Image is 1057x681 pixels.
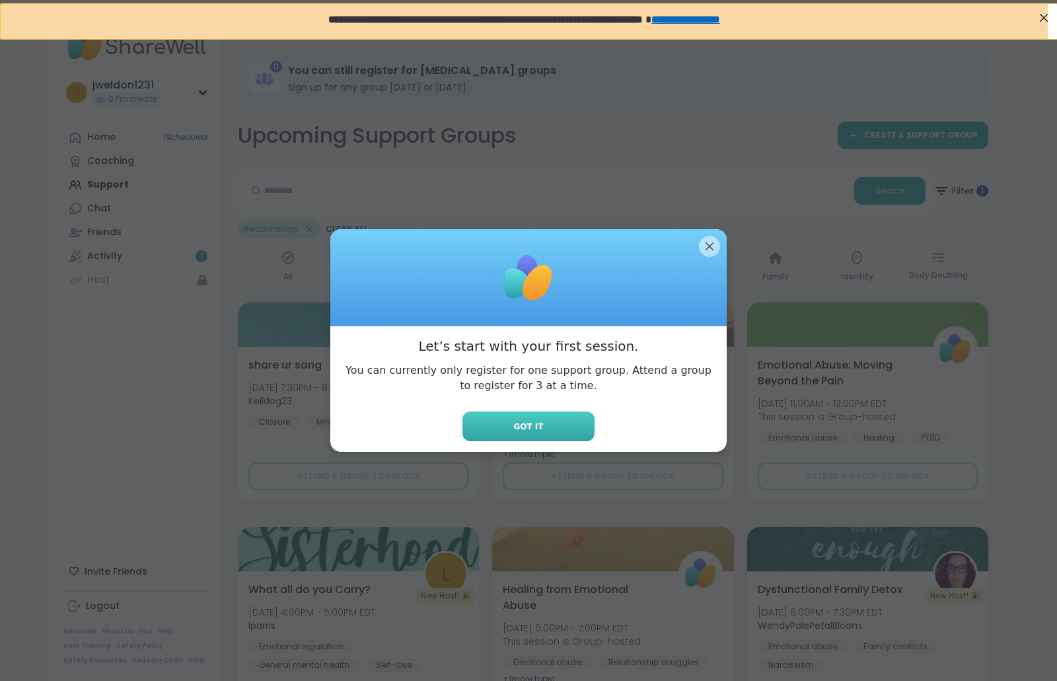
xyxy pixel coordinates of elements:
[419,337,639,355] h3: Let’s start with your first session.
[513,421,543,433] span: Got it
[1035,5,1052,22] div: Close Step
[495,245,562,311] img: ShareWell Logomark
[462,412,595,441] button: Got it
[341,363,716,393] p: You can currently only register for one support group. Attend a group to register for 3 at a time.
